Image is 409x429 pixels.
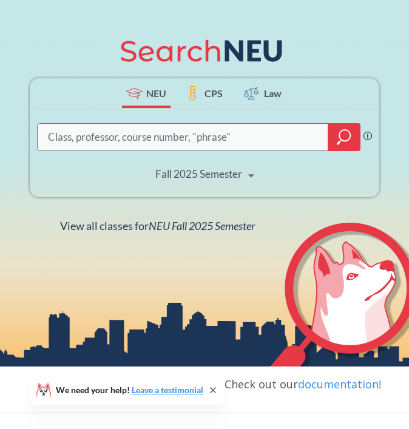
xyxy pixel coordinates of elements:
span: NEU Fall 2025 Semester [149,219,255,232]
span: Law [264,86,282,100]
span: View all classes for [60,219,255,232]
input: Class, professor, course number, "phrase" [47,125,319,149]
span: NEU [146,86,166,100]
svg: magnifying glass [337,129,351,146]
div: Fall 2025 Semester [155,167,242,181]
div: magnifying glass [328,123,360,151]
span: CPS [204,86,223,100]
a: documentation! [298,377,381,391]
